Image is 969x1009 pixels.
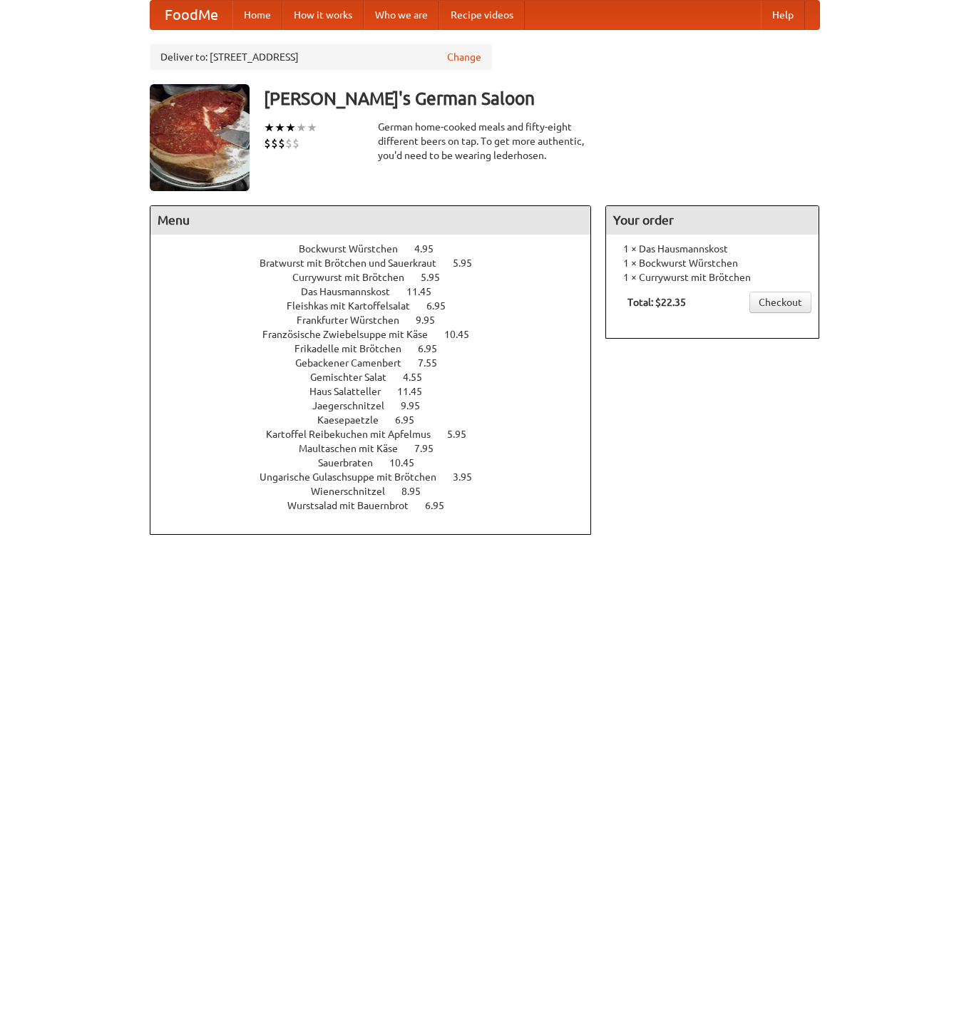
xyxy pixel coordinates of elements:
span: Fleishkas mit Kartoffelsalat [287,300,424,312]
a: Kaesepaetzle 6.95 [317,414,441,426]
h3: [PERSON_NAME]'s German Saloon [264,84,820,113]
span: Haus Salatteller [309,386,395,397]
a: Help [761,1,805,29]
span: Kaesepaetzle [317,414,393,426]
b: Total: $22.35 [627,297,686,308]
span: 5.95 [453,257,486,269]
li: ★ [307,120,317,135]
a: Bratwurst mit Brötchen und Sauerkraut 5.95 [260,257,498,269]
a: Fleishkas mit Kartoffelsalat 6.95 [287,300,472,312]
span: Frikadelle mit Brötchen [294,343,416,354]
a: Ungarische Gulaschsuppe mit Brötchen 3.95 [260,471,498,483]
a: Gemischter Salat 4.55 [310,372,448,383]
li: 1 × Bockwurst Würstchen [613,256,811,270]
a: Recipe videos [439,1,525,29]
li: ★ [275,120,285,135]
a: Currywurst mit Brötchen 5.95 [292,272,466,283]
span: 3.95 [453,471,486,483]
span: 5.95 [447,429,481,440]
span: Kartoffel Reibekuchen mit Apfelmus [266,429,445,440]
span: 6.95 [395,414,429,426]
span: 7.95 [414,443,448,454]
a: Kartoffel Reibekuchen mit Apfelmus 5.95 [266,429,493,440]
span: Sauerbraten [318,457,387,468]
a: Bockwurst Würstchen 4.95 [299,243,460,255]
span: Jaegerschnitzel [312,400,399,411]
a: Frikadelle mit Brötchen 6.95 [294,343,463,354]
a: Französische Zwiebelsuppe mit Käse 10.45 [262,329,496,340]
span: Currywurst mit Brötchen [292,272,419,283]
a: Frankfurter Würstchen 9.95 [297,314,461,326]
li: ★ [296,120,307,135]
a: Gebackener Camenbert 7.55 [295,357,463,369]
a: How it works [282,1,364,29]
a: Haus Salatteller 11.45 [309,386,448,397]
a: Wurstsalad mit Bauernbrot 6.95 [287,500,471,511]
span: 8.95 [401,486,435,497]
li: $ [264,135,271,151]
span: Wurstsalad mit Bauernbrot [287,500,423,511]
span: 6.95 [425,500,458,511]
span: 11.45 [406,286,446,297]
span: 11.45 [397,386,436,397]
a: Jaegerschnitzel 9.95 [312,400,446,411]
span: Gemischter Salat [310,372,401,383]
span: Frankfurter Würstchen [297,314,414,326]
li: ★ [285,120,296,135]
span: Bockwurst Würstchen [299,243,412,255]
img: angular.jpg [150,84,250,191]
span: 6.95 [418,343,451,354]
h4: Menu [150,206,591,235]
span: 4.55 [403,372,436,383]
li: 1 × Das Hausmannskost [613,242,811,256]
li: $ [292,135,299,151]
span: 6.95 [426,300,460,312]
div: German home-cooked meals and fifty-eight different beers on tap. To get more authentic, you'd nee... [378,120,592,163]
span: Maultaschen mit Käse [299,443,412,454]
a: Who we are [364,1,439,29]
h4: Your order [606,206,819,235]
span: Französische Zwiebelsuppe mit Käse [262,329,442,340]
a: Change [447,50,481,64]
span: 9.95 [401,400,434,411]
li: $ [271,135,278,151]
li: $ [278,135,285,151]
span: Gebackener Camenbert [295,357,416,369]
span: 5.95 [421,272,454,283]
a: Das Hausmannskost 11.45 [301,286,458,297]
span: Das Hausmannskost [301,286,404,297]
span: 10.45 [389,457,429,468]
span: 4.95 [414,243,448,255]
span: 9.95 [416,314,449,326]
span: 7.55 [418,357,451,369]
a: FoodMe [150,1,232,29]
span: Wienerschnitzel [311,486,399,497]
a: Wienerschnitzel 8.95 [311,486,447,497]
li: $ [285,135,292,151]
span: 10.45 [444,329,483,340]
a: Maultaschen mit Käse 7.95 [299,443,460,454]
div: Deliver to: [STREET_ADDRESS] [150,44,492,70]
a: Checkout [749,292,811,313]
li: ★ [264,120,275,135]
span: Ungarische Gulaschsuppe mit Brötchen [260,471,451,483]
li: 1 × Currywurst mit Brötchen [613,270,811,285]
a: Sauerbraten 10.45 [318,457,441,468]
span: Bratwurst mit Brötchen und Sauerkraut [260,257,451,269]
a: Home [232,1,282,29]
